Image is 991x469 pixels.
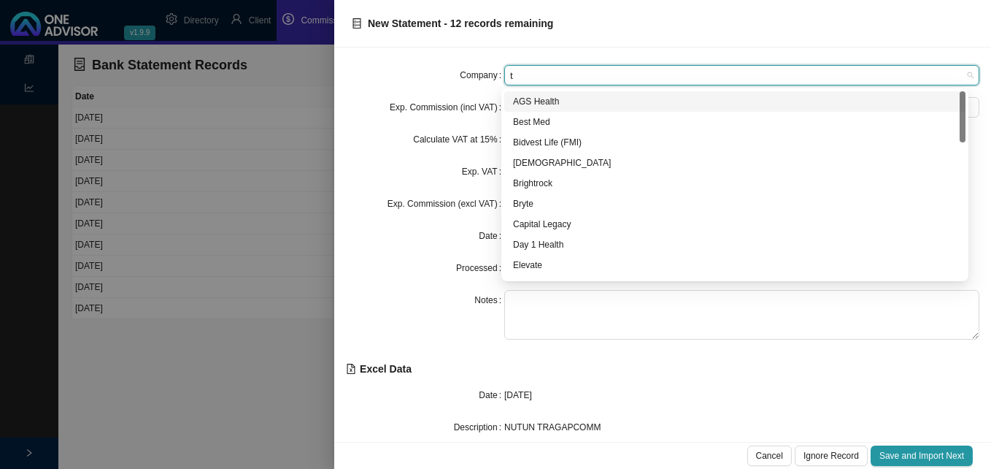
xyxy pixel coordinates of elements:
h3: Excel Data [346,351,979,375]
div: Bidvest Life (FMI) [504,132,965,153]
div: AGS Health [504,91,965,112]
div: Capital Legacy [513,217,957,232]
label: Description [454,417,504,438]
label: Exp. Commission (excl VAT) [387,194,504,214]
div: Bryte [504,194,965,214]
div: AGS Health [513,94,957,109]
div: Brightrock [513,176,957,191]
label: Calculate VAT at 15% [413,129,504,150]
span: [DATE] [504,390,532,400]
label: Exp. VAT [462,161,504,182]
div: Day 1 Health [513,237,957,252]
label: Notes [474,290,504,310]
span: Ignore Record [803,449,859,463]
div: Brightrock [504,173,965,194]
label: Date [479,385,504,405]
div: Bonitas [504,153,965,173]
div: Day 1 Health [504,234,965,255]
div: Bidvest Life (FMI) [513,135,957,150]
button: Save and Import Next [871,446,973,466]
div: [DEMOGRAPHIC_DATA] [513,156,957,170]
div: Elevate [504,255,965,275]
button: Cancel [747,446,792,466]
span: NUTUN TRAGAPCOMM [504,422,601,432]
button: Ignore Record [795,446,868,466]
div: Best Med [504,112,965,132]
span: Cancel [756,449,783,463]
label: Company [460,65,504,85]
span: file-excel [346,364,356,374]
label: Processed [456,258,504,278]
div: Capital Legacy [504,214,965,234]
span: database [352,18,362,28]
div: Elevate [513,258,957,272]
div: Fedhealth [504,275,965,296]
label: Date [479,226,504,246]
div: Bryte [513,197,957,211]
span: New Statement - 12 records remaining [368,18,553,29]
div: Best Med [513,115,957,129]
span: Save and Import Next [879,449,964,463]
label: Exp. Commission (incl VAT) [390,97,504,118]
